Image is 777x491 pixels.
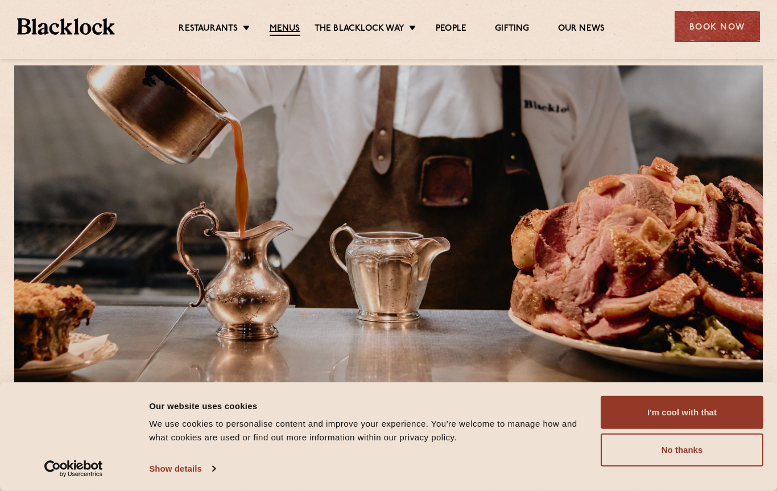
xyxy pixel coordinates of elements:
a: Usercentrics Cookiebot - opens in a new window [24,460,123,477]
a: Our News [558,23,605,35]
a: The Blacklock Way [315,23,404,35]
button: I'm cool with that [601,396,763,429]
a: People [436,23,466,35]
a: Menus [270,23,300,36]
button: No thanks [601,434,763,467]
div: Book Now [675,11,760,42]
img: BL_Textured_Logo-footer-cropped.svg [17,18,115,35]
a: Show details [149,460,215,477]
a: Restaurants [179,23,238,35]
div: Our website uses cookies [149,399,588,412]
div: We use cookies to personalise content and improve your experience. You're welcome to manage how a... [149,417,588,444]
a: Gifting [495,23,529,35]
